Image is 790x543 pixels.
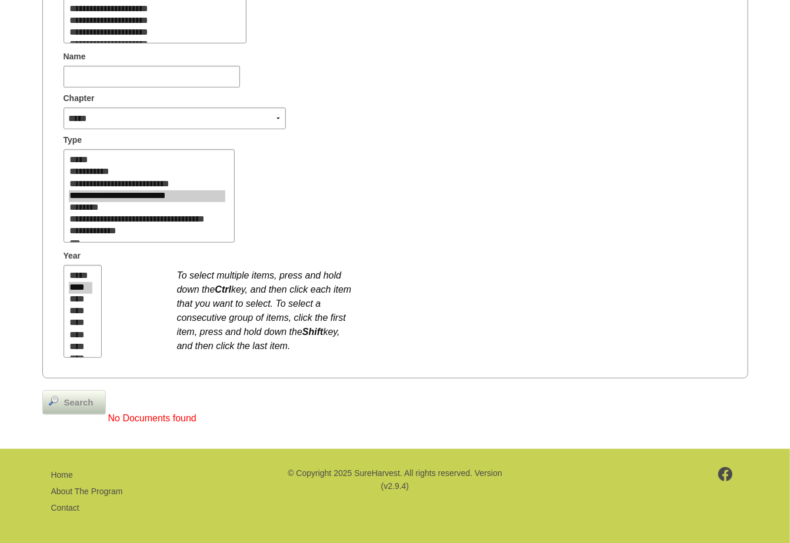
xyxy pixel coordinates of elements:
span: Search [58,396,99,410]
a: Home [51,470,73,480]
img: magnifier.png [49,396,58,405]
span: Chapter [64,92,95,105]
span: No Documents found [108,413,196,423]
div: To select multiple items, press and hold down the key, and then click each item that you want to ... [177,263,354,353]
b: Shift [302,327,324,337]
b: Ctrl [215,284,231,294]
span: Year [64,250,81,262]
span: Type [64,134,82,146]
img: footer-facebook.png [718,467,733,481]
a: About The Program [51,487,123,496]
a: Contact [51,503,79,512]
span: Name [64,51,86,63]
a: Search [42,390,106,415]
p: © Copyright 2025 SureHarvest. All rights reserved. Version (v2.9.4) [286,467,504,493]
